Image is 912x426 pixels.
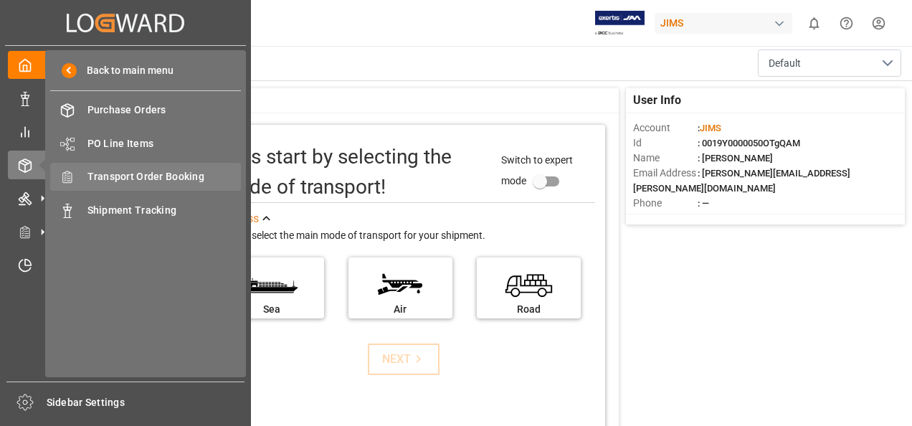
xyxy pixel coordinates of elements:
span: : — [698,198,709,209]
span: Back to main menu [77,63,174,78]
span: Default [769,56,801,71]
a: Timeslot Management V2 [8,251,243,279]
span: Email Address [633,166,698,181]
a: PO Line Items [50,129,241,157]
span: Phone [633,196,698,211]
span: Shipment Tracking [87,203,242,218]
span: Purchase Orders [87,103,242,118]
span: PO Line Items [87,136,242,151]
button: open menu [758,49,901,77]
img: Exertis%20JAM%20-%20Email%20Logo.jpg_1722504956.jpg [595,11,645,36]
span: Sidebar Settings [47,395,245,410]
div: Please select the main mode of transport for your shipment. [220,227,595,245]
span: Transport Order Booking [87,169,242,184]
span: : [PERSON_NAME] [698,153,773,164]
div: Sea [227,302,317,317]
span: Name [633,151,698,166]
span: Id [633,136,698,151]
span: JIMS [700,123,721,133]
button: Help Center [830,7,863,39]
div: NEXT [382,351,426,368]
a: Transport Order Booking [50,163,241,191]
span: : Shipper [698,213,733,224]
button: JIMS [655,9,798,37]
a: Shipment Tracking [50,196,241,224]
span: User Info [633,92,681,109]
div: JIMS [655,13,792,34]
a: Purchase Orders [50,96,241,124]
span: : [PERSON_NAME][EMAIL_ADDRESS][PERSON_NAME][DOMAIN_NAME] [633,168,850,194]
button: NEXT [368,344,440,375]
span: Switch to expert mode [501,154,573,186]
span: Account Type [633,211,698,226]
div: Road [484,302,574,317]
div: Air [356,302,445,317]
div: Let's start by selecting the mode of transport! [220,142,488,202]
a: My Cockpit [8,51,243,79]
span: : 0019Y0000050OTgQAM [698,138,800,148]
a: My Reports [8,118,243,146]
span: Account [633,120,698,136]
button: show 0 new notifications [798,7,830,39]
span: : [698,123,721,133]
a: Data Management [8,84,243,112]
